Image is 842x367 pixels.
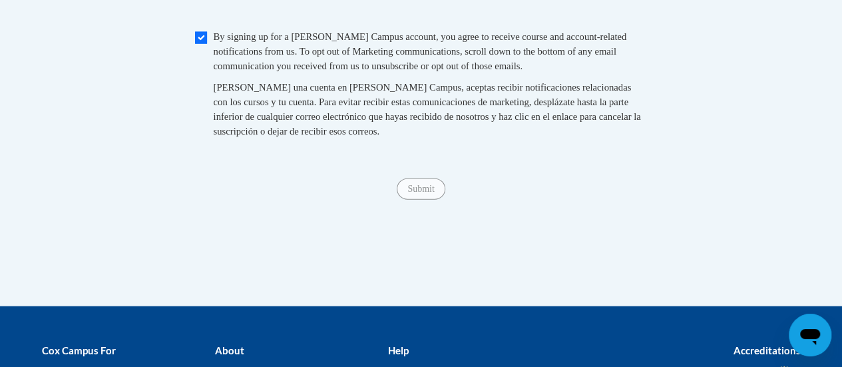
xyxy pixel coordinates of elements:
[734,344,801,356] b: Accreditations
[214,31,627,71] span: By signing up for a [PERSON_NAME] Campus account, you agree to receive course and account-related...
[789,314,831,356] iframe: Button to launch messaging window
[387,344,408,356] b: Help
[42,344,116,356] b: Cox Campus For
[214,82,641,137] span: [PERSON_NAME] una cuenta en [PERSON_NAME] Campus, aceptas recibir notificaciones relacionadas con...
[397,179,445,200] input: Submit
[214,344,244,356] b: About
